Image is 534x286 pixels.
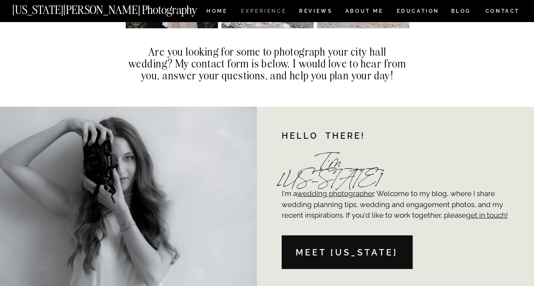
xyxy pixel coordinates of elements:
[285,246,409,260] a: Meet [US_STATE]
[485,6,520,16] a: CONTACT
[345,8,384,16] a: ABOUT ME
[466,211,508,219] a: get in touch!
[282,188,514,236] p: I'm a . Welcome to my blog, where I share wedding planning tips, wedding and engagement photos, a...
[297,189,374,198] a: wedding photographer
[451,8,471,16] a: BLOG
[126,46,409,81] h2: Are you looking for some to photograph your city hall wedding? My contact form is below. I would ...
[299,8,331,16] a: REVIEWS
[12,4,226,11] a: [US_STATE][PERSON_NAME] Photography
[241,8,285,16] a: Experience
[396,8,440,16] a: EDUCATION
[278,157,383,174] h2: I'm [US_STATE]
[205,8,229,16] a: HOME
[282,132,502,142] h1: Hello there!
